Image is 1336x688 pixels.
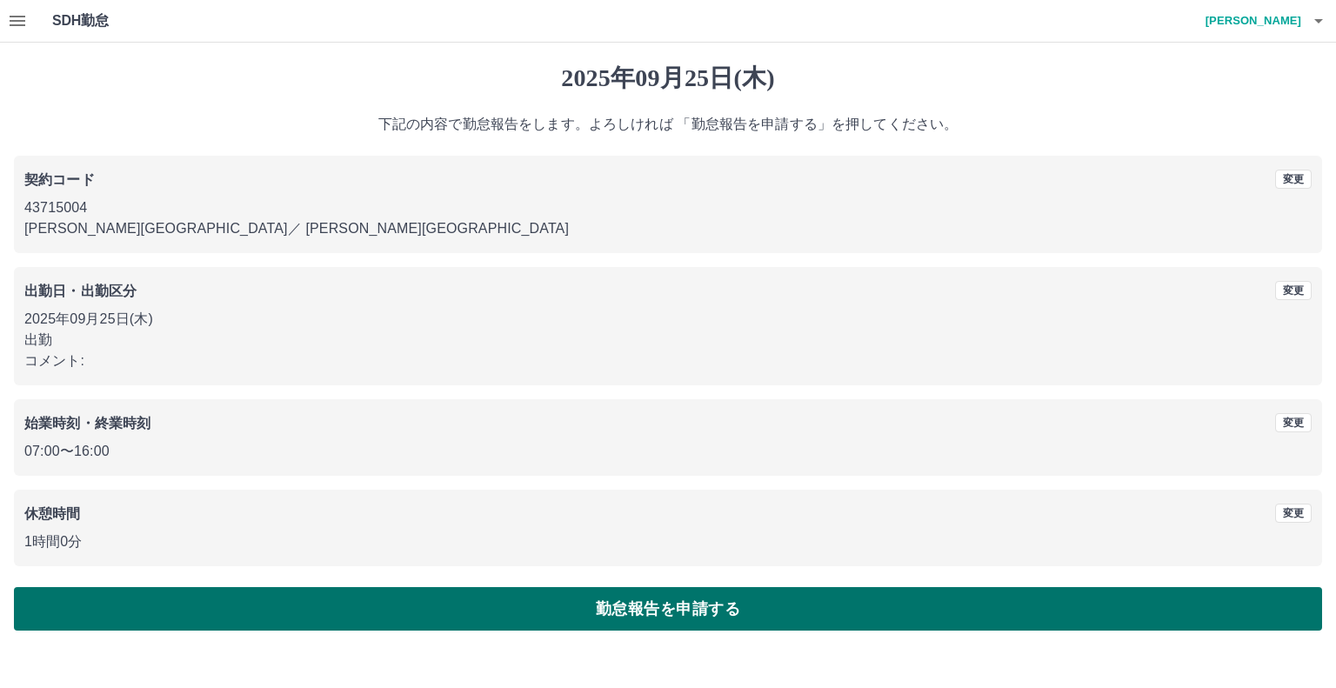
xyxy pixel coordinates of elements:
[1275,170,1312,189] button: 変更
[24,284,137,298] b: 出勤日・出勤区分
[24,197,1312,218] p: 43715004
[1275,504,1312,523] button: 変更
[24,218,1312,239] p: [PERSON_NAME][GEOGRAPHIC_DATA] ／ [PERSON_NAME][GEOGRAPHIC_DATA]
[14,63,1322,93] h1: 2025年09月25日(木)
[24,351,1312,371] p: コメント:
[24,172,95,187] b: 契約コード
[1275,413,1312,432] button: 変更
[24,330,1312,351] p: 出勤
[24,441,1312,462] p: 07:00 〜 16:00
[14,587,1322,631] button: 勤怠報告を申請する
[24,506,81,521] b: 休憩時間
[24,531,1312,552] p: 1時間0分
[24,416,150,431] b: 始業時刻・終業時刻
[24,309,1312,330] p: 2025年09月25日(木)
[14,114,1322,135] p: 下記の内容で勤怠報告をします。よろしければ 「勤怠報告を申請する」を押してください。
[1275,281,1312,300] button: 変更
